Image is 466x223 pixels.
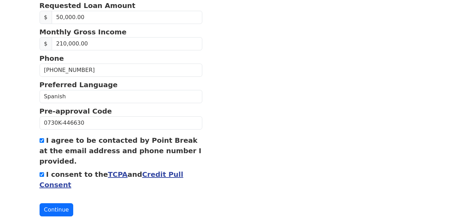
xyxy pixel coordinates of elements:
[40,27,203,37] p: Monthly Gross Income
[40,116,203,130] input: Pre-approval Code
[40,81,118,89] strong: Preferred Language
[40,37,52,50] span: $
[40,54,64,63] strong: Phone
[40,64,203,77] input: Phone
[52,37,203,50] input: Monthly Gross Income
[40,11,52,24] span: $
[40,107,112,115] strong: Pre-approval Code
[40,1,136,10] strong: Requested Loan Amount
[40,136,202,165] label: I agree to be contacted by Point Break at the email address and phone number I provided.
[52,11,203,24] input: Requested Loan Amount
[40,170,184,189] label: I consent to the and
[108,170,128,179] a: TCPA
[40,203,74,216] button: Continue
